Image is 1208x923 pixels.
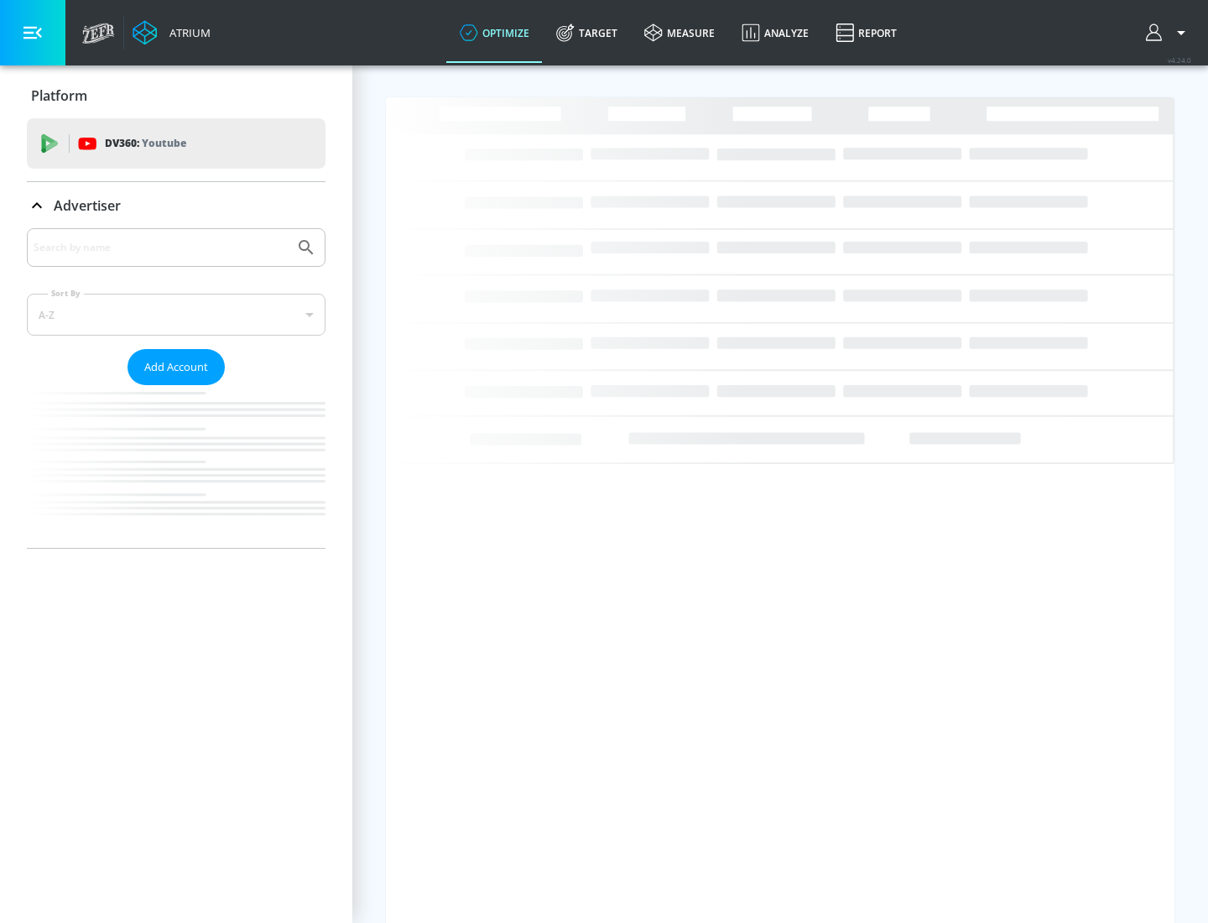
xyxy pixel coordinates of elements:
[728,3,822,63] a: Analyze
[142,134,186,152] p: Youtube
[27,228,325,548] div: Advertiser
[54,196,121,215] p: Advertiser
[631,3,728,63] a: measure
[27,182,325,229] div: Advertiser
[31,86,87,105] p: Platform
[446,3,543,63] a: optimize
[27,118,325,169] div: DV360: Youtube
[48,288,84,299] label: Sort By
[27,385,325,548] nav: list of Advertiser
[163,25,211,40] div: Atrium
[27,72,325,119] div: Platform
[27,294,325,336] div: A-Z
[34,237,288,258] input: Search by name
[822,3,910,63] a: Report
[543,3,631,63] a: Target
[1168,55,1191,65] span: v 4.24.0
[133,20,211,45] a: Atrium
[128,349,225,385] button: Add Account
[144,357,208,377] span: Add Account
[105,134,186,153] p: DV360:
